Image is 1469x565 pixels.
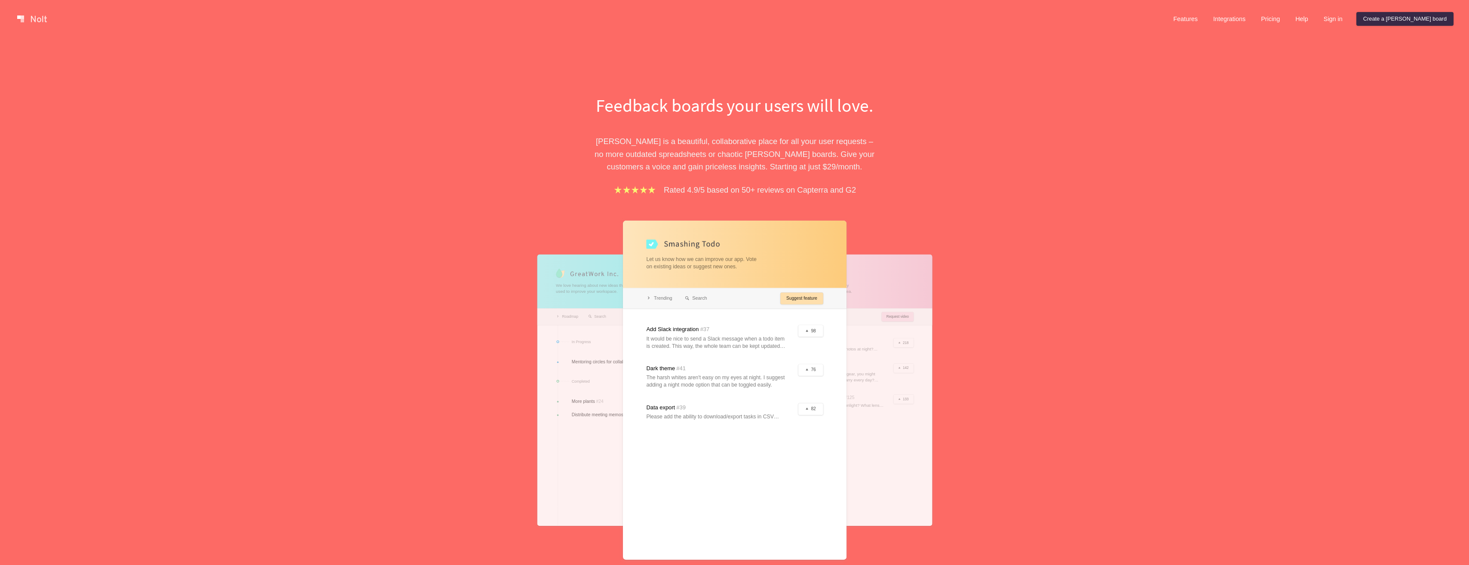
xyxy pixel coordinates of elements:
[664,184,856,196] p: Rated 4.9/5 based on 50+ reviews on Capterra and G2
[1317,12,1349,26] a: Sign in
[1288,12,1315,26] a: Help
[1206,12,1252,26] a: Integrations
[1166,12,1205,26] a: Features
[586,135,883,173] p: [PERSON_NAME] is a beautiful, collaborative place for all your user requests – no more outdated s...
[613,185,657,195] img: stars.b067e34983.png
[1254,12,1287,26] a: Pricing
[586,93,883,118] h1: Feedback boards your users will love.
[1356,12,1454,26] a: Create a [PERSON_NAME] board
